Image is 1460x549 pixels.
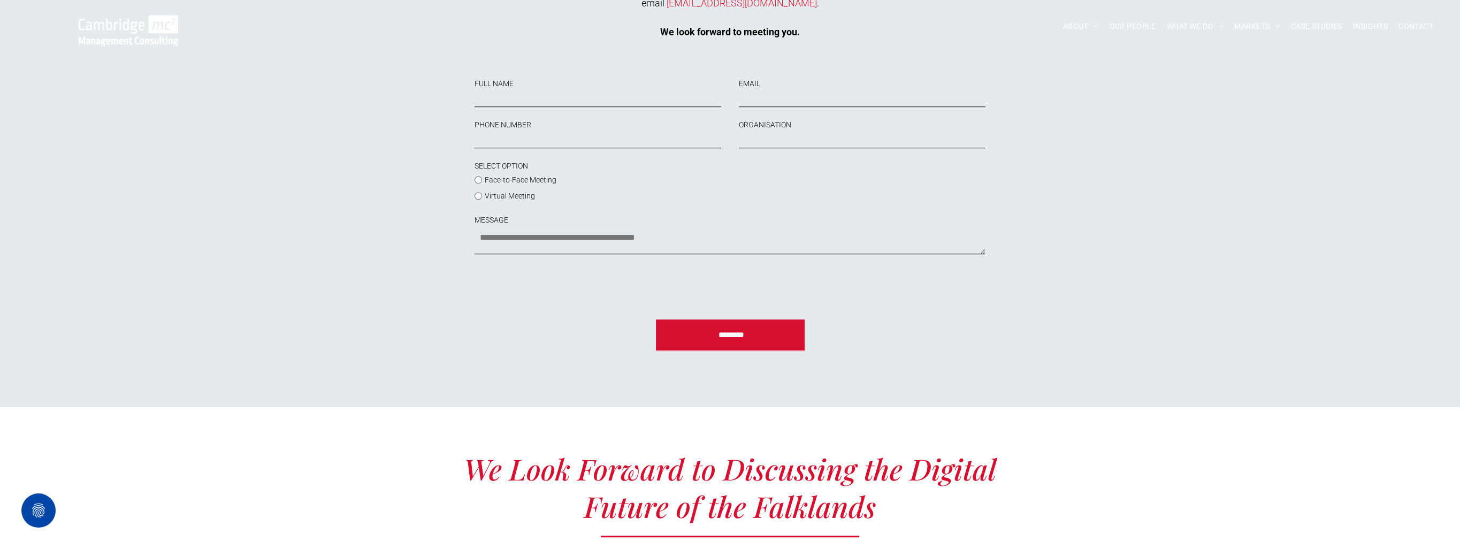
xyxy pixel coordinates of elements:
label: MESSAGE [475,215,985,226]
a: MARKETS [1229,18,1285,35]
label: SELECT OPTION [475,161,633,172]
iframe: reCAPTCHA [475,266,637,308]
label: PHONE NUMBER [475,119,721,131]
a: WHAT WE DO [1161,18,1229,35]
span: Face-to-Face Meeting [485,176,556,184]
a: ABOUT [1058,18,1104,35]
span: We Look Forward to Discussing the Digital Future of the Falklands [464,449,996,525]
label: EMAIL [739,78,985,89]
label: FULL NAME [475,78,721,89]
a: INSIGHTS [1348,18,1393,35]
input: Face-to-Face Meeting [475,176,482,184]
a: OUR PEOPLE [1104,18,1161,35]
input: Virtual Meeting [475,192,482,200]
img: Cambridge MC Logo [79,15,178,46]
label: ORGANISATION [739,119,985,131]
a: CONTACT [1393,18,1439,35]
span: Virtual Meeting [485,192,535,200]
a: CASE STUDIES [1286,18,1348,35]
